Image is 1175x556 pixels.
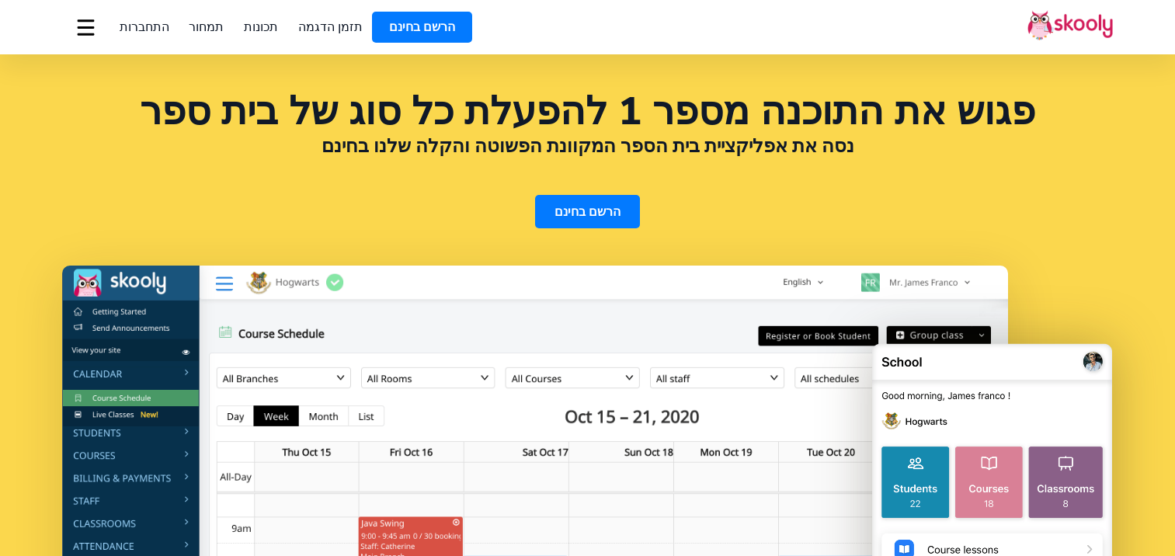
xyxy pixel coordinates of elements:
span: התחברות [120,19,169,36]
a: תכונות [234,15,288,40]
h2: נסה את אפליקציית בית הספר המקוונת הפשוטה והקלה שלנו בחינם [62,134,1113,158]
a: תזמן הדגמה [288,15,373,40]
span: תמחור [189,19,224,36]
a: הרשם בחינם [535,195,640,228]
a: הרשם בחינם [372,12,472,43]
img: Skooly [1027,10,1113,40]
button: dropdown menu [75,9,97,45]
a: תמחור [179,15,235,40]
a: התחברות [110,15,179,40]
h1: פגוש את התוכנה מספר 1 להפעלת כל סוג של בית ספר [62,93,1113,130]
